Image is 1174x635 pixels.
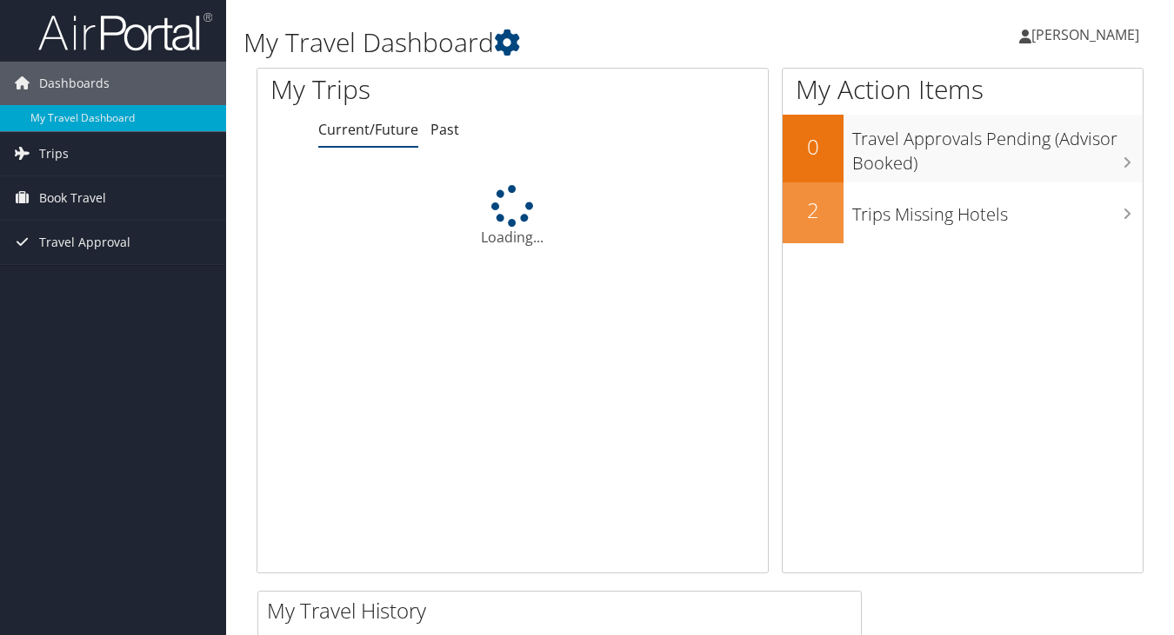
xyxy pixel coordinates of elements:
h2: My Travel History [267,596,861,625]
span: [PERSON_NAME] [1031,25,1139,44]
h3: Travel Approvals Pending (Advisor Booked) [852,118,1143,175]
span: Book Travel [39,176,106,220]
h2: 0 [783,132,844,162]
h1: My Action Items [783,71,1143,108]
h3: Trips Missing Hotels [852,194,1143,227]
a: Past [430,120,459,139]
div: Loading... [257,185,768,248]
a: Current/Future [318,120,418,139]
h2: 2 [783,195,844,225]
img: airportal-logo.png [38,11,212,52]
span: Trips [39,132,69,175]
a: 0Travel Approvals Pending (Advisor Booked) [783,115,1143,182]
span: Travel Approval [39,221,130,264]
a: [PERSON_NAME] [1019,9,1157,61]
h1: My Trips [270,71,542,108]
a: 2Trips Missing Hotels [783,182,1143,243]
span: Dashboards [39,62,110,105]
h1: My Travel Dashboard [243,24,852,61]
